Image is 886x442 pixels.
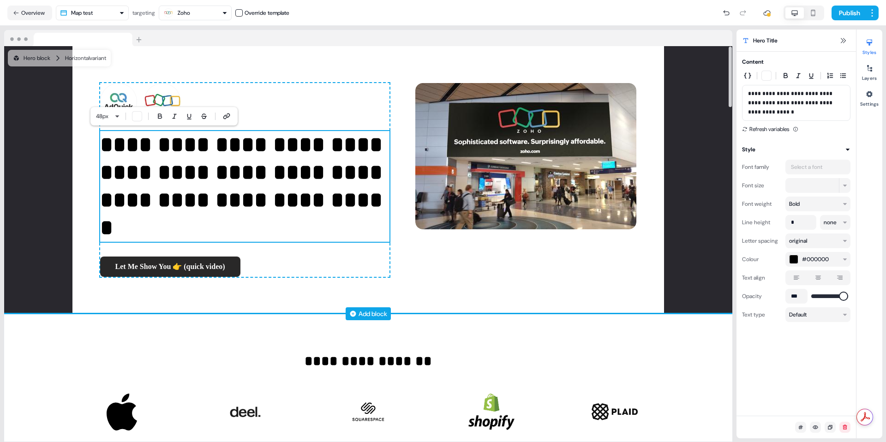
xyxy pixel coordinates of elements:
div: Text type [742,307,782,322]
div: Horizontal variant [65,54,106,63]
div: Hero block [12,54,50,63]
div: targeting [132,8,155,18]
div: Zoho [178,8,190,18]
button: Style [742,145,850,154]
span: 48 px [96,112,108,121]
div: ImageImageImageImageImage [91,386,645,438]
button: Publish [832,6,866,20]
button: Let Me Show You 👉 (quick video) [100,257,240,277]
button: Select a font [785,160,850,174]
div: Font weight [742,197,782,211]
button: Refresh variables [742,125,789,134]
div: Default [789,310,807,319]
span: Hero Title [753,36,778,45]
div: Line height [742,215,782,230]
button: Settings [856,87,882,107]
button: Overview [7,6,52,20]
img: Image [468,394,515,430]
div: Bold [789,199,800,209]
div: Content [742,57,764,66]
div: original [789,236,807,245]
span: #000000 [802,255,829,264]
div: Select a font [789,162,824,172]
div: Colour [742,252,782,267]
button: 48px [92,111,114,122]
div: Text align [742,270,782,285]
div: none [824,218,837,227]
img: Image [592,394,638,430]
button: #000000 [785,252,850,267]
img: Image [222,394,268,430]
div: Font size [742,178,782,193]
div: Letter spacing [742,233,782,248]
div: Add block [359,309,387,318]
div: Let Me Show You 👉 (quick video) [100,257,390,277]
img: Browser topbar [4,30,146,47]
img: Image [345,394,391,430]
img: Image [99,394,145,430]
div: Font family [742,160,782,174]
div: Image [415,83,636,277]
div: Map test [71,8,93,18]
button: Zoho [159,6,232,20]
div: Opacity [742,289,782,304]
button: Styles [856,35,882,55]
img: Image [415,83,636,229]
button: Layers [856,61,882,81]
div: Override template [245,8,289,18]
div: Style [742,145,755,154]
